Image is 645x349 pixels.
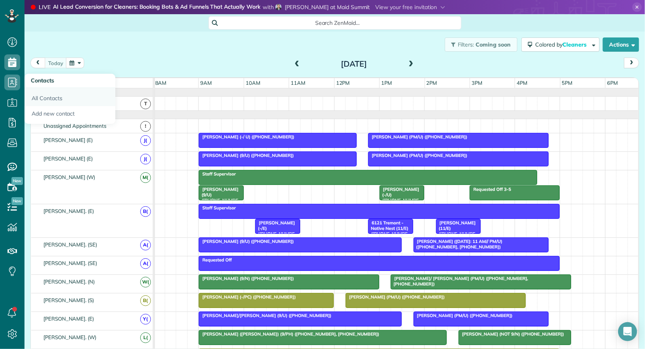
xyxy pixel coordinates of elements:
span: B( [140,206,151,217]
span: J( [140,154,151,164]
span: Cleaners [562,41,588,48]
span: [PERSON_NAME] ([DATE]: 11 AM// PM/U) ([PHONE_NUMBER], [PHONE_NUMBER]) [413,239,503,250]
span: Y( [140,314,151,325]
span: [PERSON_NAME]. (E) [42,208,96,214]
span: [PERSON_NAME] ([PERSON_NAME]) (9/PH) ([PHONE_NUMBER], [PHONE_NUMBER]) [198,331,380,337]
span: [PERSON_NAME] (E) [42,137,94,143]
span: 4pm [515,80,529,86]
span: Staff Supervisor [198,171,236,177]
button: Colored byCleaners [521,37,600,52]
span: 12pm [335,80,352,86]
div: Open Intercom Messenger [618,322,637,341]
a: All Contacts [24,88,115,106]
span: [PERSON_NAME]. (S) [42,297,96,303]
span: [PERSON_NAME] (9/U) ([PHONE_NUMBER]) [198,187,239,209]
span: 3pm [470,80,484,86]
span: 6pm [606,80,619,86]
span: New [11,197,23,205]
span: L( [140,332,151,343]
span: [PERSON_NAME] (E) [42,155,94,162]
h2: [DATE] [305,60,403,68]
span: [PERSON_NAME] (PM/U) ([PHONE_NUMBER]) [345,294,445,300]
span: [PERSON_NAME] (-/E) ([PHONE_NUMBER]) [255,220,295,243]
span: 6121 Tremont - Native Nest (11/E) ([PHONE_NUMBER], [PHONE_NUMBER]) [368,220,409,254]
span: W( [140,277,151,287]
span: Staff Supervisor [198,205,236,211]
span: [PERSON_NAME] at Maid Summit [285,4,370,11]
span: A( [140,240,151,250]
button: today [45,58,67,68]
span: M( [140,172,151,183]
span: 8am [154,80,168,86]
span: B( [140,295,151,306]
span: Unassigned Appointments [42,123,108,129]
span: [PERSON_NAME] (9/U) ([PHONE_NUMBER]) [198,153,294,158]
a: Add new contact [24,106,115,124]
span: [PERSON_NAME] (PM/U) ([PHONE_NUMBER]) [368,153,468,158]
span: 5pm [560,80,574,86]
span: Colored by [535,41,589,48]
span: [PERSON_NAME]. (SE) [42,241,99,248]
span: [PERSON_NAME]/ [PERSON_NAME] (PM/U) ([PHONE_NUMBER], [PHONE_NUMBER]) [390,276,528,287]
img: rc-simon-8800daff0d2eb39cacf076593c434f5ffb35751efe55c5455cd5de04b127b0f0.jpg [275,4,282,10]
button: prev [30,58,45,68]
span: Requested Off 3-5 [469,187,511,192]
span: 2pm [425,80,439,86]
span: 1pm [380,80,393,86]
span: [PERSON_NAME] (PM/U) ([PHONE_NUMBER]) [368,134,468,140]
span: Coming soon [476,41,511,48]
span: 10am [244,80,262,86]
span: [PERSON_NAME] (NOT 9/N) ([PHONE_NUMBER]) [458,331,564,337]
span: A( [140,258,151,269]
span: [PERSON_NAME] (PM/U) ([PHONE_NUMBER]) [413,313,513,318]
span: Contacts [31,77,54,84]
span: [PERSON_NAME]. (SE) [42,260,99,266]
span: [PERSON_NAME] (W) [42,174,97,180]
span: New [11,177,23,185]
span: J( [140,135,151,146]
span: [PERSON_NAME] (-/PC) ([PHONE_NUMBER]) [198,294,296,300]
strong: AI Lead Conversion for Cleaners: Booking Bots & Ad Funnels That Actually Work [53,3,260,11]
span: Filters: [458,41,474,48]
span: [PERSON_NAME] (11/E) ([PHONE_NUMBER]) [436,220,476,243]
span: ! [140,121,151,132]
span: 11am [289,80,307,86]
span: 9am [199,80,213,86]
span: [PERSON_NAME] (-/ U) ([PHONE_NUMBER]) [198,134,295,140]
span: T [140,99,151,109]
span: Requested Off [198,257,232,263]
span: [PERSON_NAME] (9/U) ([PHONE_NUMBER]) [198,239,294,244]
button: next [624,58,639,68]
span: [PERSON_NAME] (-/U) ([PHONE_NUMBER]) [379,187,419,209]
span: [PERSON_NAME]. (N) [42,278,96,285]
span: with [263,4,274,11]
span: [PERSON_NAME] (9/N) ([PHONE_NUMBER]) [198,276,294,281]
button: Actions [603,37,639,52]
span: [PERSON_NAME]. (W) [42,334,98,340]
span: [PERSON_NAME]/[PERSON_NAME] (9/U) ([PHONE_NUMBER]) [198,313,332,318]
span: [PERSON_NAME]. (E) [42,315,96,322]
